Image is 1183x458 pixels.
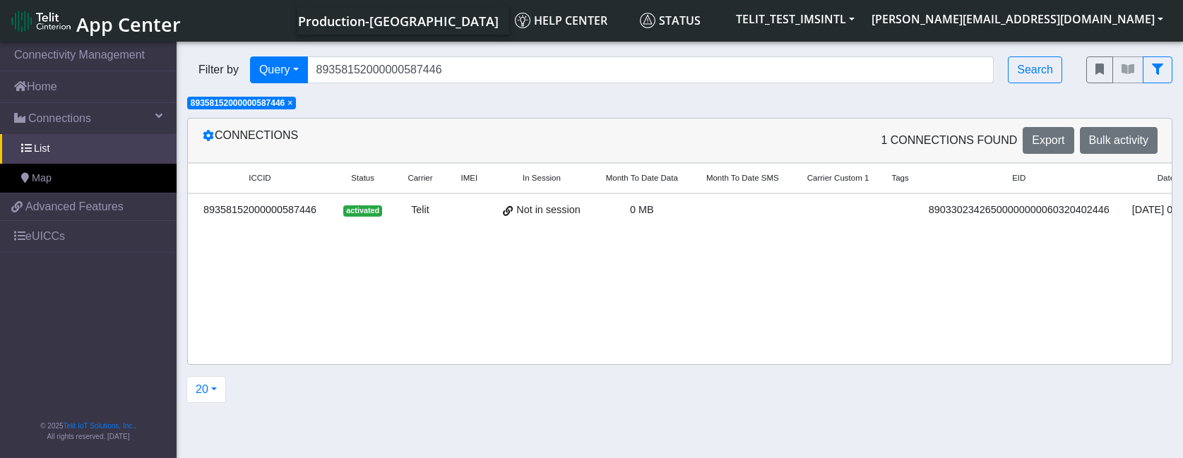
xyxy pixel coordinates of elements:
[515,13,607,28] span: Help center
[1023,127,1074,154] button: Export
[1008,56,1062,83] button: Search
[11,6,179,36] a: App Center
[509,6,634,35] a: Help center
[516,203,580,218] span: Not in session
[706,172,779,184] span: Month To Date SMS
[32,171,52,186] span: Map
[287,99,292,107] button: Close
[1032,134,1064,146] span: Export
[191,127,680,154] div: Connections
[297,6,498,35] a: Your current platform instance
[191,98,285,108] span: 89358152000000587446
[186,376,226,403] button: 20
[1086,56,1172,83] div: fitlers menu
[250,56,308,83] button: Query
[408,172,432,184] span: Carrier
[64,422,134,430] a: Telit IoT Solutions, Inc.
[25,198,124,215] span: Advanced Features
[34,141,49,157] span: List
[307,56,994,83] input: Search...
[1080,127,1158,154] button: Bulk activity
[606,172,678,184] span: Month To Date Data
[523,172,561,184] span: In Session
[11,10,71,32] img: logo-telit-cinterion-gw-new.png
[298,13,499,30] span: Production-[GEOGRAPHIC_DATA]
[196,203,323,218] div: 89358152000000587446
[1012,172,1026,184] span: EID
[640,13,655,28] img: status.svg
[863,6,1172,32] button: [PERSON_NAME][EMAIL_ADDRESS][DOMAIN_NAME]
[76,11,181,37] span: App Center
[727,6,863,32] button: TELIT_TEST_IMSINTL
[634,6,727,35] a: Status
[249,172,271,184] span: ICCID
[287,98,292,108] span: ×
[630,204,654,215] span: 0 MB
[402,203,438,218] div: Telit
[515,13,530,28] img: knowledge.svg
[351,172,374,184] span: Status
[28,110,91,127] span: Connections
[926,203,1112,218] div: 89033023426500000000060320402446
[807,172,869,184] span: Carrier Custom 1
[187,61,250,78] span: Filter by
[891,172,908,184] span: Tags
[881,132,1017,149] span: 1 Connections found
[640,13,701,28] span: Status
[343,205,382,217] span: activated
[461,172,478,184] span: IMEI
[1089,134,1148,146] span: Bulk activity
